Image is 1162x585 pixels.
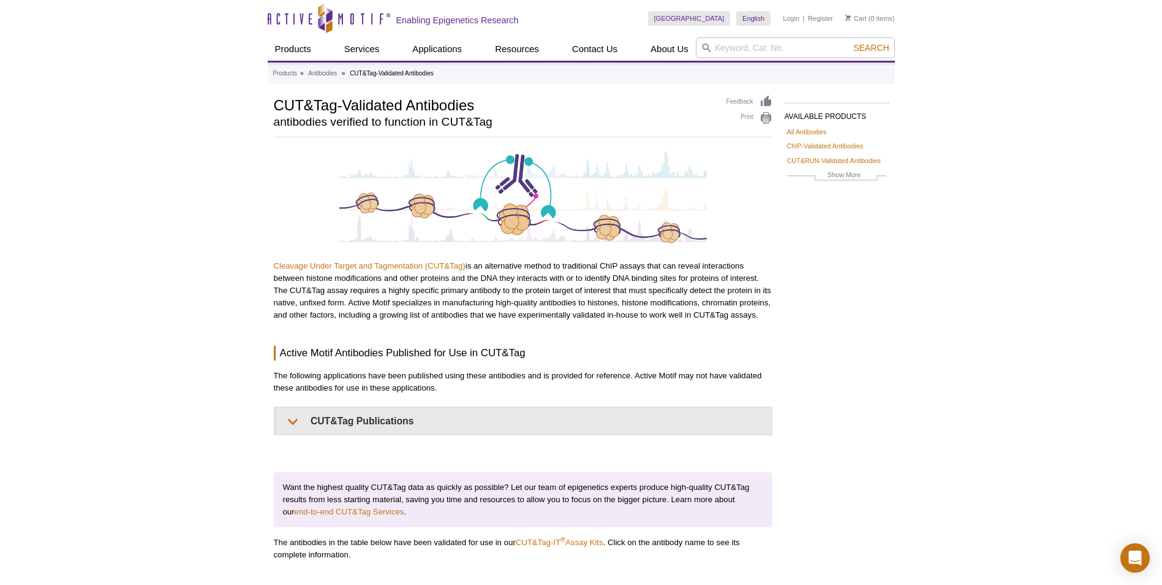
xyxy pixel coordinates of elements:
a: Contact Us [565,37,625,61]
a: Cleavage Under Target and Tagmentation (CUT&Tag) [274,261,466,270]
li: | [803,11,805,26]
a: Cart [845,14,867,23]
a: Register [808,14,833,23]
li: CUT&Tag-Validated Antibodies [350,70,434,77]
a: Login [783,14,799,23]
summary: CUT&Tag Publications [276,407,772,435]
h2: Enabling Epigenetics Research [396,15,519,26]
button: Search [850,42,892,53]
a: Services [337,37,387,61]
li: » [300,70,304,77]
input: Keyword, Cat. No. [696,37,895,58]
h3: Active Motif Antibodies Published for Use in CUT&Tag [274,346,772,361]
p: Want the highest quality CUT&Tag data as quickly as possible? Let our team of epigenetics experts... [274,472,772,527]
a: Antibodies [308,68,337,79]
li: » [342,70,345,77]
a: All Antibodies [787,126,827,137]
a: Resources [488,37,546,61]
a: Print [726,112,772,125]
a: English [736,11,771,26]
h2: AVAILABLE PRODUCTS [785,102,889,124]
a: CUT&Tag-IT®Assay Kits [516,538,603,547]
a: end-to-end CUT&Tag Services [295,507,404,516]
span: Search [853,43,889,53]
h2: antibodies verified to function in CUT&Tag [274,117,714,128]
p: The antibodies in the table below have been validated for use in our . Click on the antibody name... [274,537,772,561]
a: Show More [787,169,886,183]
p: The following applications have been published using these antibodies and is provided for referen... [274,370,772,394]
a: Feedback [726,95,772,109]
a: CUT&RUN-Validated Antibodies [787,155,881,166]
sup: ® [560,535,565,543]
img: Your Cart [845,15,851,21]
h1: CUT&Tag-Validated Antibodies [274,95,714,113]
a: ChIP-Validated Antibodies [787,140,864,151]
a: Applications [405,37,469,61]
a: [GEOGRAPHIC_DATA] [648,11,731,26]
li: (0 items) [845,11,895,26]
a: Products [273,68,297,79]
p: is an alternative method to traditional ChIP assays that can reveal interactions between histone ... [274,260,772,321]
div: Open Intercom Messenger [1120,543,1150,573]
a: About Us [643,37,696,61]
img: CUT&Tag [339,150,707,244]
a: Products [268,37,319,61]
